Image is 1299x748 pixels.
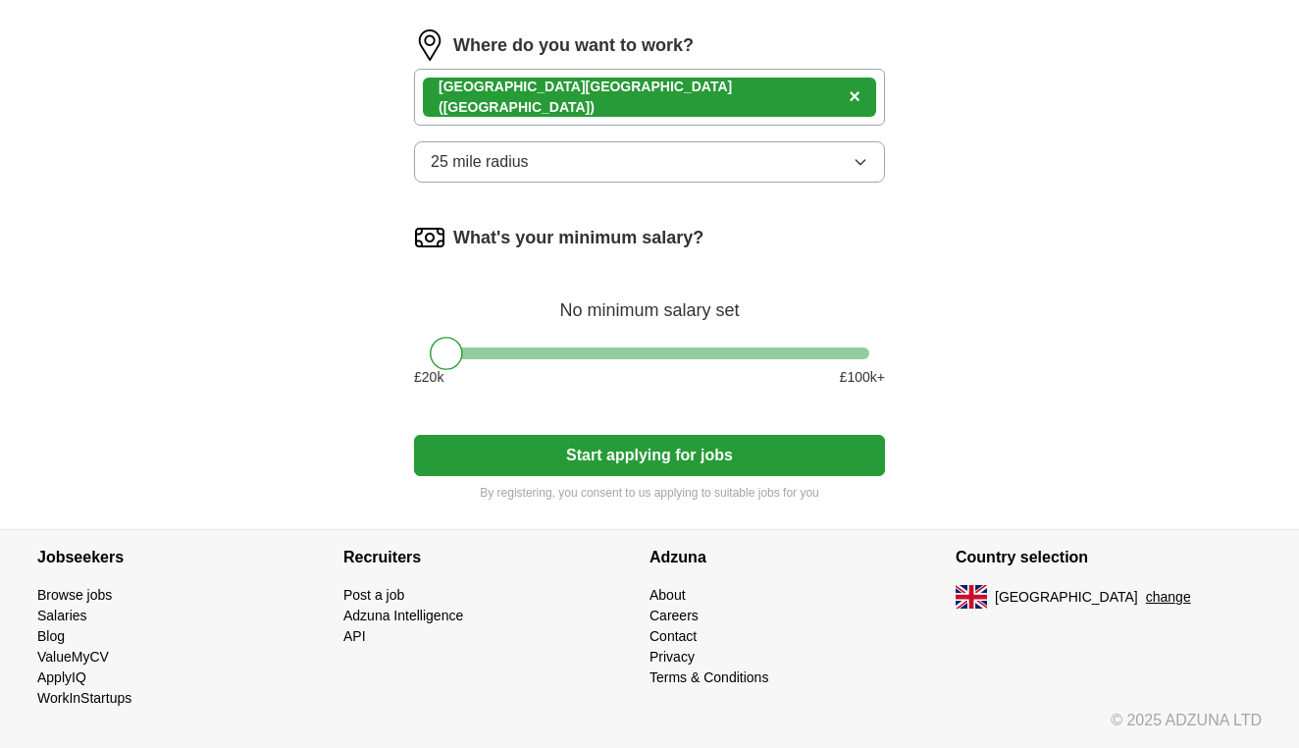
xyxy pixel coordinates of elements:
[414,141,885,183] button: 25 mile radius
[995,587,1138,608] span: [GEOGRAPHIC_DATA]
[343,628,366,644] a: API
[453,225,703,251] label: What's your minimum salary?
[453,32,694,59] label: Where do you want to work?
[1146,587,1191,608] button: change
[849,85,860,107] span: ×
[37,628,65,644] a: Blog
[431,150,529,174] span: 25 mile radius
[343,587,404,603] a: Post a job
[414,435,885,476] button: Start applying for jobs
[849,82,860,112] button: ×
[37,587,112,603] a: Browse jobs
[439,79,586,94] strong: [GEOGRAPHIC_DATA]
[439,77,841,118] div: [GEOGRAPHIC_DATA]
[414,29,445,61] img: location.png
[414,484,885,502] p: By registering, you consent to us applying to suitable jobs for you
[439,99,595,115] span: ([GEOGRAPHIC_DATA])
[956,530,1262,585] h4: Country selection
[414,277,885,324] div: No minimum salary set
[956,585,987,609] img: UK flag
[649,669,768,685] a: Terms & Conditions
[649,628,697,644] a: Contact
[37,608,87,623] a: Salaries
[649,649,695,665] a: Privacy
[414,222,445,253] img: salary.png
[37,649,109,665] a: ValueMyCV
[37,690,131,706] a: WorkInStartups
[649,608,699,623] a: Careers
[37,669,86,685] a: ApplyIQ
[414,367,443,388] span: £ 20 k
[343,608,463,623] a: Adzuna Intelligence
[649,587,686,603] a: About
[22,709,1277,748] div: © 2025 ADZUNA LTD
[840,367,885,388] span: £ 100 k+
